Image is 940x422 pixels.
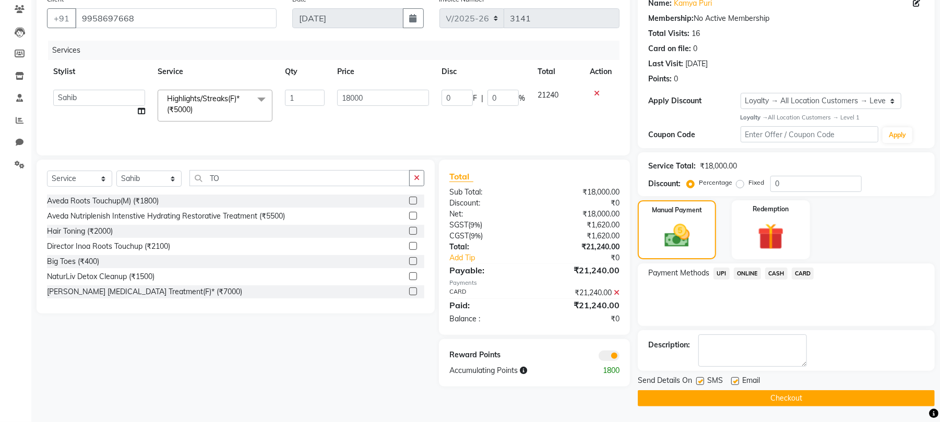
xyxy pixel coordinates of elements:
[47,241,170,252] div: Director Inoa Roots Touchup (₹2100)
[442,287,534,298] div: CARD
[652,206,702,215] label: Manual Payment
[47,196,159,207] div: Aveda Roots Touchup(M) (₹1800)
[742,375,760,388] span: Email
[279,60,331,83] th: Qty
[442,220,534,231] div: ( )
[442,209,534,220] div: Net:
[674,74,678,85] div: 0
[442,242,534,252] div: Total:
[481,93,483,104] span: |
[435,60,531,83] th: Disc
[189,170,410,186] input: Search or Scan
[648,74,672,85] div: Points:
[584,60,620,83] th: Action
[648,13,694,24] div: Membership:
[648,13,924,24] div: No Active Membership
[47,8,76,28] button: +91
[581,365,627,376] div: 1800
[47,256,99,267] div: Big Toes (₹400)
[648,129,740,140] div: Coupon Code
[442,231,534,242] div: ( )
[792,268,814,280] span: CARD
[442,314,534,324] div: Balance :
[449,220,468,230] span: SGST
[550,252,627,263] div: ₹0
[442,349,534,361] div: Reward Points
[693,43,697,54] div: 0
[534,314,627,324] div: ₹0
[713,268,730,280] span: UPI
[167,94,240,114] span: Highlights/Streaks(F)* (₹5000)
[449,171,473,182] span: Total
[534,209,627,220] div: ₹18,000.00
[47,271,154,282] div: NaturLiv Detox Cleanup (₹1500)
[734,268,761,280] span: ONLINE
[648,268,709,279] span: Payment Methods
[699,178,732,187] label: Percentage
[442,299,534,311] div: Paid:
[75,8,277,28] input: Search by Name/Mobile/Email/Code
[442,198,534,209] div: Discount:
[741,113,924,122] div: All Location Customers → Level 1
[883,127,912,143] button: Apply
[534,231,627,242] div: ₹1,620.00
[48,41,627,60] div: Services
[193,105,197,114] a: x
[648,43,691,54] div: Card on file:
[531,60,584,83] th: Total
[442,264,534,276] div: Payable:
[534,198,627,209] div: ₹0
[534,242,627,252] div: ₹21,240.00
[707,375,723,388] span: SMS
[331,60,435,83] th: Price
[534,187,627,198] div: ₹18,000.00
[648,95,740,106] div: Apply Discount
[534,299,627,311] div: ₹21,240.00
[685,58,708,69] div: [DATE]
[648,28,689,39] div: Total Visits:
[534,287,627,298] div: ₹21,240.00
[151,60,279,83] th: Service
[47,286,242,297] div: [PERSON_NAME] [MEDICAL_DATA] Treatment(F)* (₹7000)
[638,390,935,406] button: Checkout
[470,221,480,229] span: 9%
[700,161,737,172] div: ₹18,000.00
[638,375,692,388] span: Send Details On
[741,126,878,142] input: Enter Offer / Coupon Code
[648,58,683,69] div: Last Visit:
[449,231,469,240] span: CGST
[765,268,788,280] span: CASH
[657,221,698,250] img: _cash.svg
[748,178,764,187] label: Fixed
[47,226,113,237] div: Hair Toning (₹2000)
[741,114,768,121] strong: Loyalty →
[471,232,481,240] span: 9%
[47,60,151,83] th: Stylist
[442,365,581,376] div: Accumulating Points
[538,90,558,100] span: 21240
[648,161,696,172] div: Service Total:
[753,204,789,214] label: Redemption
[648,178,681,189] div: Discount:
[519,93,525,104] span: %
[749,220,792,253] img: _gift.svg
[648,340,690,351] div: Description:
[692,28,700,39] div: 16
[473,93,477,104] span: F
[442,187,534,198] div: Sub Total:
[442,252,550,263] a: Add Tip
[534,264,627,276] div: ₹21,240.00
[449,279,620,287] div: Payments
[47,211,285,222] div: Aveda Nutriplenish Intenstive Hydrating Restorative Treatment (₹5500)
[534,220,627,231] div: ₹1,620.00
